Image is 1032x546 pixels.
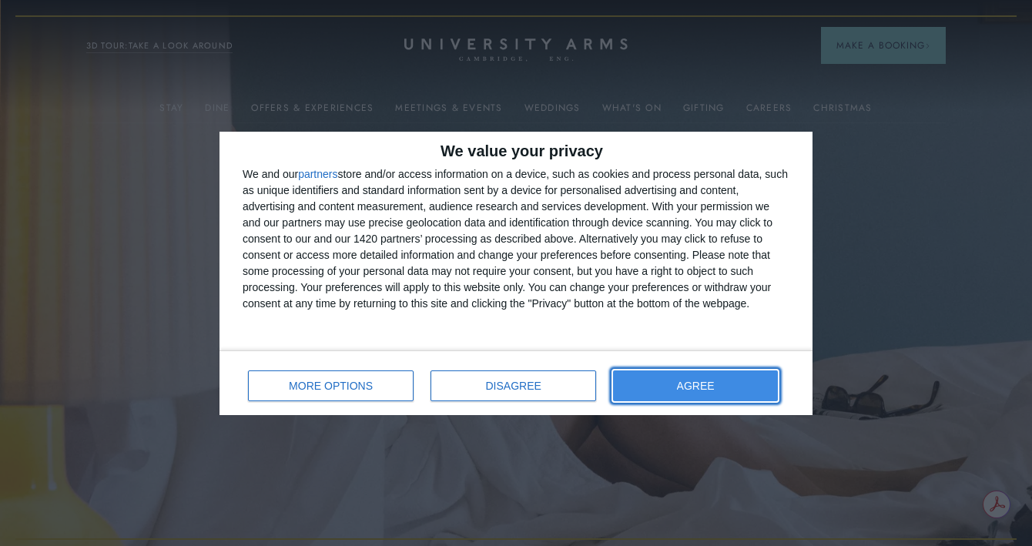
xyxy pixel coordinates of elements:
button: partners [298,169,337,179]
button: DISAGREE [431,370,596,401]
div: We and our store and/or access information on a device, such as cookies and process personal data... [243,166,789,312]
button: MORE OPTIONS [248,370,414,401]
button: AGREE [613,370,778,401]
span: AGREE [677,380,715,391]
span: MORE OPTIONS [289,380,373,391]
div: qc-cmp2-ui [219,132,813,415]
span: DISAGREE [486,380,541,391]
h2: We value your privacy [243,143,789,159]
